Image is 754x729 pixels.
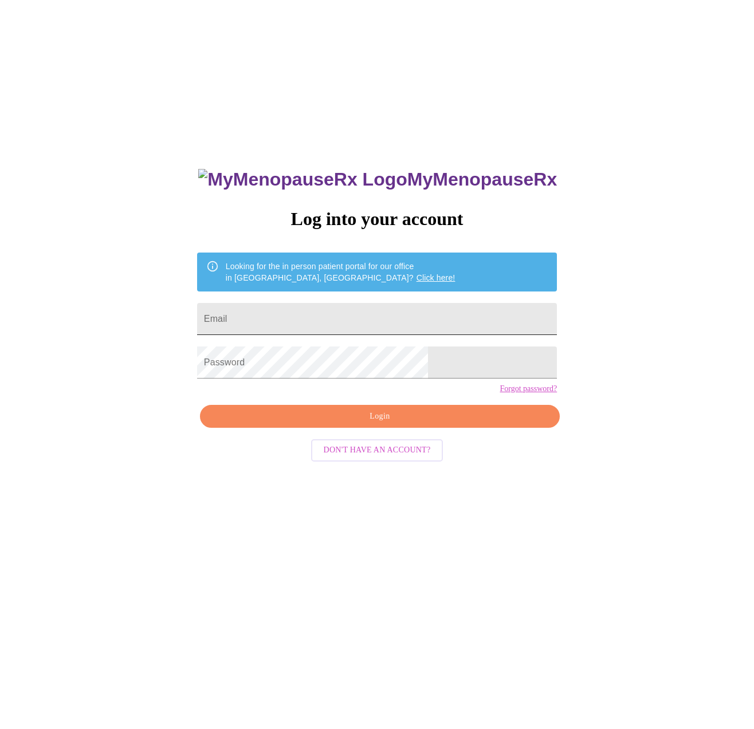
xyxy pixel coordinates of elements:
a: Don't have an account? [308,444,446,454]
button: Login [200,405,560,428]
button: Don't have an account? [311,439,443,462]
div: Looking for the in person patient portal for our office in [GEOGRAPHIC_DATA], [GEOGRAPHIC_DATA]? [226,256,455,288]
a: Forgot password? [500,384,557,393]
span: Login [213,409,547,424]
h3: Log into your account [197,208,557,230]
img: MyMenopauseRx Logo [198,169,407,190]
h3: MyMenopauseRx [198,169,557,190]
span: Don't have an account? [324,443,431,458]
a: Click here! [417,273,455,282]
